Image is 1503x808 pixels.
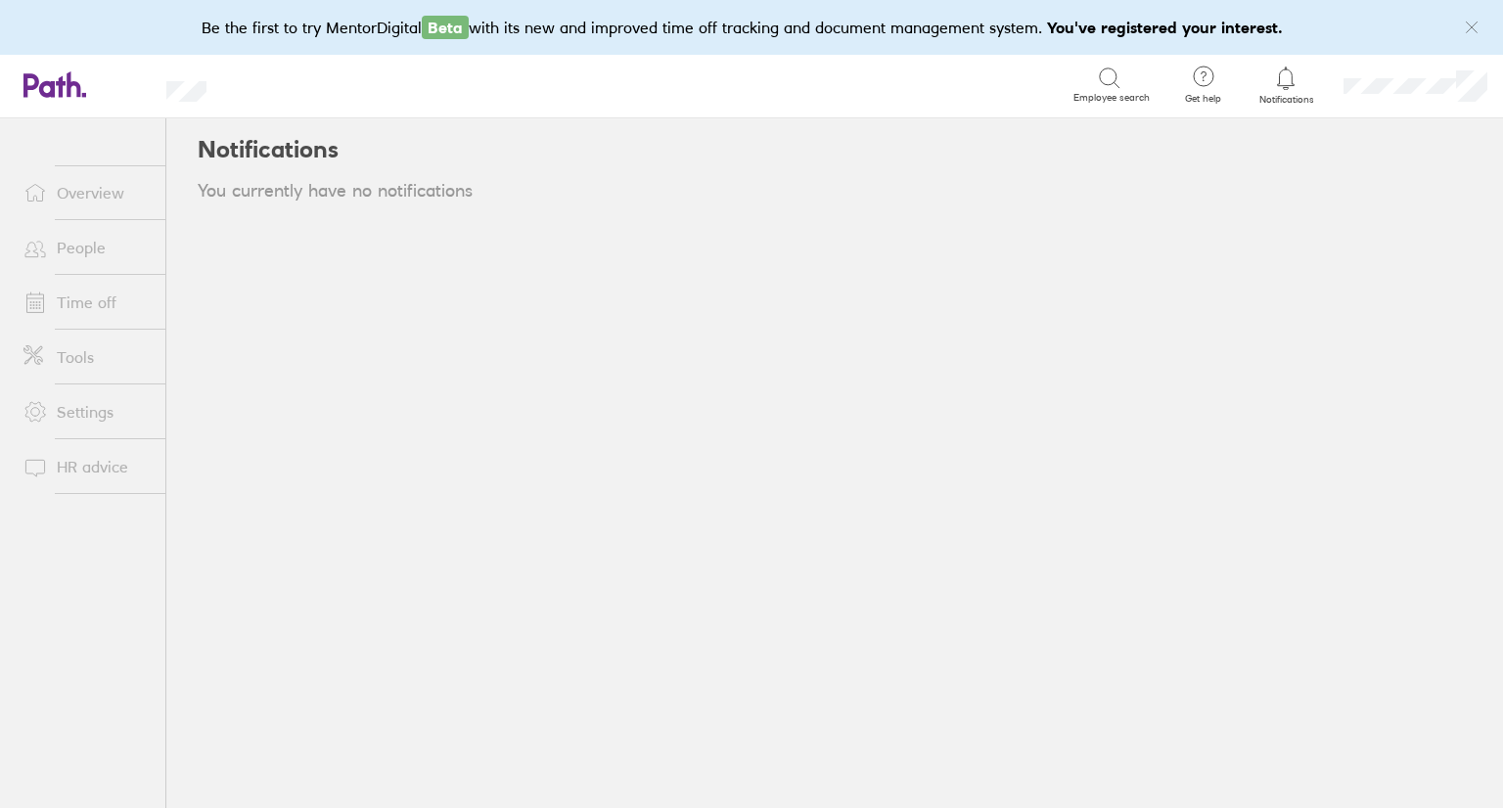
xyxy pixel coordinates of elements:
span: Get help [1171,93,1235,105]
a: People [8,228,165,267]
span: Notifications [1254,94,1318,106]
a: HR advice [8,447,165,486]
a: Tools [8,337,165,377]
span: Employee search [1073,92,1150,104]
span: Beta [422,16,469,39]
div: Search [259,75,309,93]
a: Time off [8,283,165,322]
div: Be the first to try MentorDigital with its new and improved time off tracking and document manage... [202,16,1302,39]
a: Overview [8,173,165,212]
div: You currently have no notifications [198,181,1472,202]
b: You've registered your interest. [1047,18,1283,37]
h2: Notifications [198,118,339,181]
a: Notifications [1254,65,1318,106]
a: Settings [8,392,165,431]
